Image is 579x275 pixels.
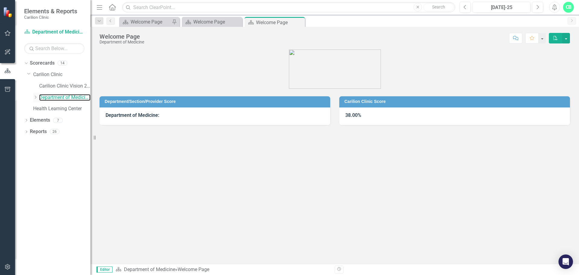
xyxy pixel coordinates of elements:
[345,112,361,118] strong: 38.00%
[3,7,14,18] img: ClearPoint Strategy
[24,8,77,15] span: Elements & Reports
[96,267,112,273] span: Editor
[100,33,144,40] div: Welcome Page
[558,254,573,269] div: Open Intercom Messenger
[121,18,170,26] a: Welcome Page
[473,2,530,13] button: [DATE]-25
[131,18,170,26] div: Welcome Page
[193,18,241,26] div: Welcome Page
[432,5,445,9] span: Search
[24,29,84,36] a: Department of Medicine
[256,19,303,26] div: Welcome Page
[30,117,50,124] a: Elements
[24,43,84,54] input: Search Below...
[563,2,574,13] button: CB
[423,3,454,11] button: Search
[50,129,59,134] div: 26
[115,266,330,273] div: »
[58,61,67,66] div: 14
[475,4,528,11] div: [DATE]-25
[124,267,175,272] a: Department of Medicine
[33,71,90,78] a: Carilion Clinic
[344,99,567,104] h3: Carilion Clinic Score
[122,2,455,13] input: Search ClearPoint...
[39,83,90,90] a: Carilion Clinic Vision 2025 Scorecard
[30,60,55,67] a: Scorecards
[53,118,63,123] div: 7
[39,94,90,101] a: Department of Medicine
[24,15,77,20] small: Carilion Clinic
[106,112,159,118] strong: Department of Medicine:
[30,128,47,135] a: Reports
[105,99,327,104] h3: Department/Section/Provider Score
[183,18,241,26] a: Welcome Page
[33,105,90,112] a: Health Learning Center
[289,50,381,89] img: carilion%20clinic%20logo%202.0.png
[100,40,144,44] div: Department of Medicine
[178,267,209,272] div: Welcome Page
